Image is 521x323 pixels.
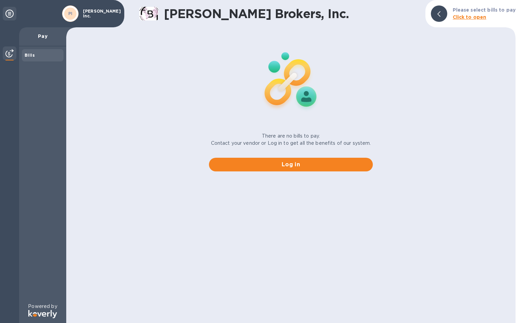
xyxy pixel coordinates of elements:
p: [PERSON_NAME] Inc. [83,9,117,18]
b: PI [68,11,73,16]
b: Bills [25,53,35,58]
b: Click to open [453,14,487,20]
b: Please select bills to pay [453,7,516,13]
span: Log in [214,160,367,169]
img: Logo [28,310,57,318]
h1: [PERSON_NAME] Brokers, Inc. [164,6,420,21]
p: Powered by [28,303,57,310]
button: Log in [209,158,373,171]
p: There are no bills to pay. Contact your vendor or Log in to get all the benefits of our system. [211,132,371,147]
p: Pay [25,33,61,40]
